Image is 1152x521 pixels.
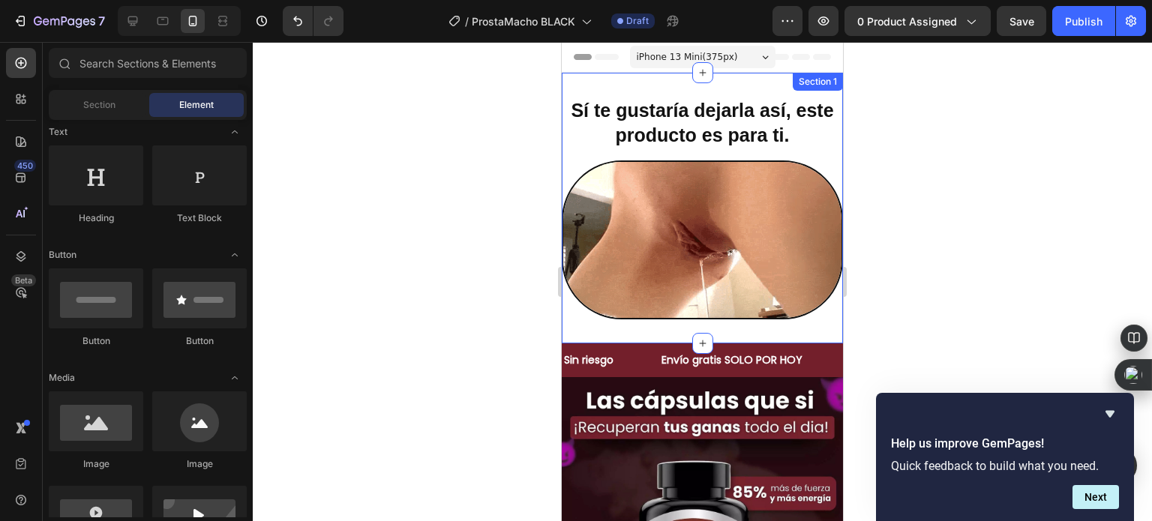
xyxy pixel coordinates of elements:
p: 7 [98,12,105,30]
div: Image [152,457,247,471]
div: Button [152,334,247,348]
div: 450 [14,160,36,172]
p: Quick feedback to build what you need. [891,459,1119,473]
div: Undo/Redo [283,6,343,36]
button: 7 [6,6,112,36]
iframe: Design area [562,42,843,521]
h2: Help us improve GemPages! [891,435,1119,453]
span: Toggle open [223,366,247,390]
span: Save [1009,15,1034,28]
span: Draft [626,14,649,28]
button: 0 product assigned [844,6,991,36]
span: ProstaMacho BLACK [472,13,575,29]
span: 0 product assigned [857,13,957,29]
button: Save [997,6,1046,36]
div: Beta [11,274,36,286]
div: Text Block [152,211,247,225]
div: Help us improve GemPages! [891,405,1119,509]
button: Hide survey [1101,405,1119,423]
span: Button [49,248,76,262]
div: Button [49,334,143,348]
button: Next question [1072,485,1119,509]
span: Media [49,371,75,385]
span: / [465,13,469,29]
span: Text [49,125,67,139]
div: Heading [49,211,143,225]
span: Toggle open [223,120,247,144]
span: Section [83,98,115,112]
span: Toggle open [223,243,247,267]
button: Publish [1052,6,1115,36]
div: Image [49,457,143,471]
input: Search Sections & Elements [49,48,247,78]
span: Element [179,98,214,112]
div: Publish [1065,13,1102,29]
